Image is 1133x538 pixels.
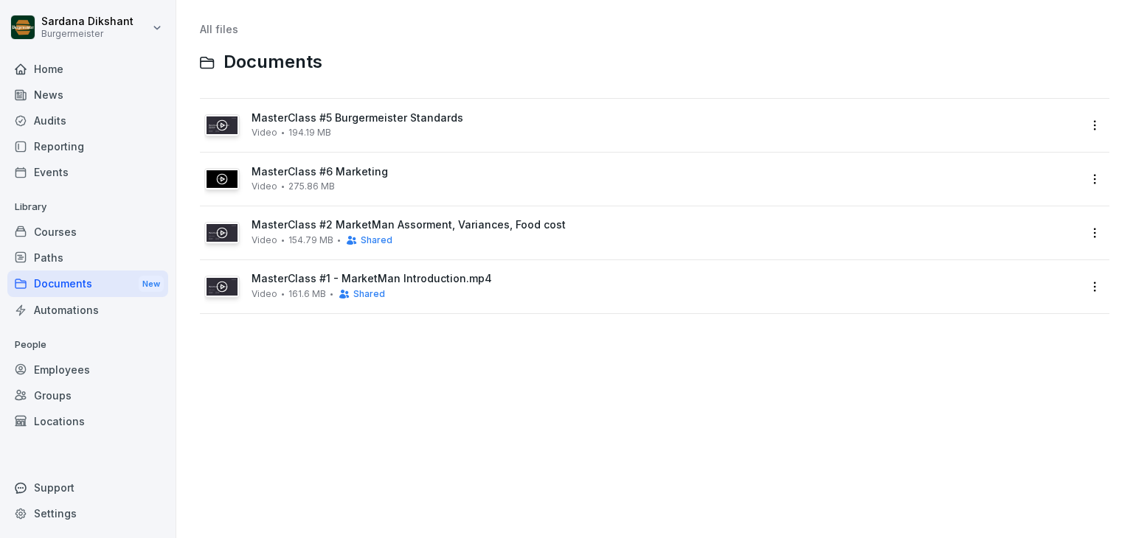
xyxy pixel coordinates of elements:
[252,112,1078,125] span: MasterClass #5 Burgermeister Standards
[288,289,326,299] span: 161.6 MB
[7,408,168,434] a: Locations
[288,181,335,192] span: 275.86 MB
[7,500,168,526] a: Settings
[7,108,168,133] a: Audits
[224,52,322,73] span: Documents
[252,235,277,245] span: Video
[41,29,134,39] p: Burgermeister
[7,297,168,323] a: Automations
[252,127,277,138] span: Video
[288,127,331,138] span: 194.19 MB
[252,166,1078,178] span: MasterClass #6 Marketing
[200,23,238,35] a: All files
[139,276,164,293] div: New
[7,357,168,382] a: Employees
[361,235,392,245] span: Shared
[252,219,1078,231] span: MasterClass #2 MarketMan Assorment, Variances, Food cost
[288,235,333,245] span: 154.79 MB
[252,181,277,192] span: Video
[7,219,168,245] a: Courses
[252,273,1078,285] span: MasterClass #1 - MarketMan Introduction.mp4
[7,245,168,270] a: Paths
[353,289,385,299] span: Shared
[41,15,134,28] p: Sardana Dikshant
[7,382,168,408] a: Groups
[7,195,168,219] p: Library
[252,289,277,299] span: Video
[7,159,168,185] a: Events
[7,333,168,357] p: People
[7,270,168,298] a: DocumentsNew
[7,133,168,159] a: Reporting
[7,270,168,298] div: Documents
[7,82,168,108] a: News
[7,56,168,82] a: Home
[7,475,168,500] div: Support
